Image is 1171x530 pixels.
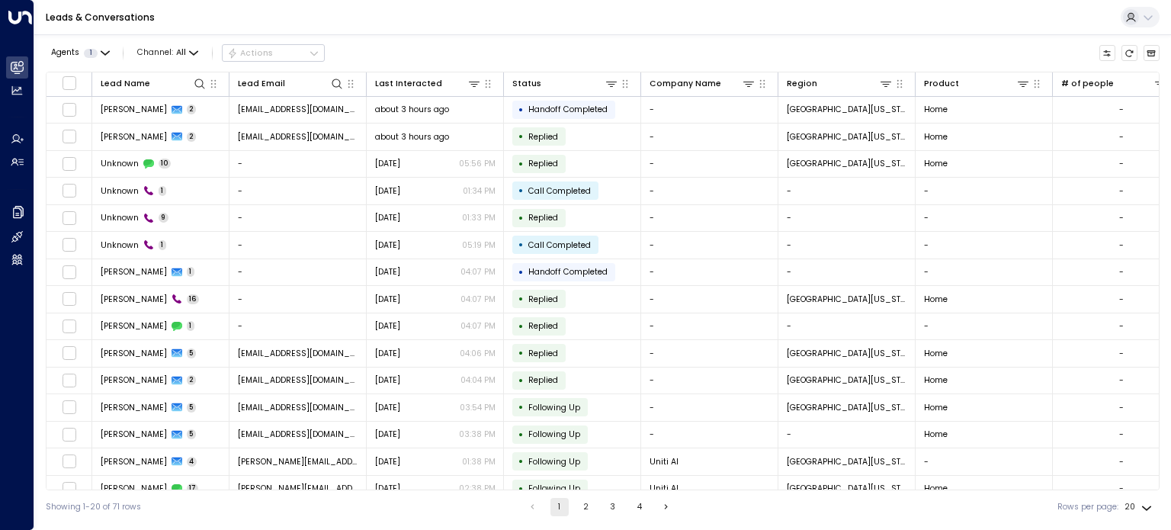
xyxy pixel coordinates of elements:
div: - [1119,348,1124,359]
td: - [229,178,367,204]
div: • [518,181,524,201]
span: Yesterday [375,158,400,169]
div: # of people [1061,77,1114,91]
span: Central Michigan [787,158,907,169]
div: - [1119,294,1124,305]
button: Channel:All [133,45,203,61]
button: Go to page 3 [604,498,622,516]
td: - [641,205,778,232]
td: - [641,232,778,259]
div: Last Interacted [375,77,442,91]
span: Aug 31, 2025 [375,185,400,197]
span: nicholascormican320@gmail.com [238,402,358,413]
td: - [916,259,1053,286]
span: 1 [187,321,195,331]
div: • [518,425,524,445]
td: - [916,178,1053,204]
div: Button group with a nested menu [222,44,325,63]
span: Agents [51,49,79,57]
span: 17 [187,483,199,493]
div: Company Name [650,77,721,91]
span: Michelle [101,266,167,278]
span: Home [924,429,948,440]
td: - [641,394,778,421]
span: Replied [528,212,558,223]
span: Nikki Mcdaniel [101,104,167,115]
span: 9 [159,213,169,223]
span: Following Up [528,402,580,413]
span: Toggle select row [62,156,76,171]
span: Yesterday [375,239,400,251]
td: - [641,422,778,448]
div: Region [787,77,817,91]
span: Kerric Knowles [101,483,167,494]
span: Nicholas Cormican [101,402,167,413]
p: 03:38 PM [459,429,496,440]
span: Yesterday [375,348,400,359]
span: Toggle select row [62,455,76,469]
span: about 3 hours ago [375,104,449,115]
td: - [641,151,778,178]
button: Go to page 4 [630,498,649,516]
div: Lead Email [238,77,285,91]
td: - [229,205,367,232]
td: - [229,286,367,313]
span: Toggle select row [62,481,76,496]
button: Actions [222,44,325,63]
span: Unknown [101,158,139,169]
div: 20 [1124,498,1155,516]
div: • [518,371,524,390]
span: Handoff Completed [528,104,608,115]
td: - [641,259,778,286]
span: Channel: [133,45,203,61]
span: Yesterday [375,456,400,467]
div: Status [512,77,541,91]
span: Replied [528,320,558,332]
span: rayan.habbab@gmail.com [238,429,358,440]
span: Toggle select row [62,184,76,198]
span: 1 [187,267,195,277]
p: 04:06 PM [460,348,496,359]
div: # of people [1061,76,1168,91]
td: - [641,340,778,367]
button: page 1 [550,498,569,516]
span: Home [924,158,948,169]
div: - [1119,266,1124,278]
span: Yesterday [375,402,400,413]
div: Lead Email [238,76,345,91]
p: 04:07 PM [460,320,496,332]
span: Toggle select row [62,292,76,307]
span: 2 [187,132,197,142]
div: - [1119,212,1124,223]
span: 2 [187,104,197,114]
span: Toggle select all [62,75,76,90]
span: Yesterday [375,429,400,440]
span: Following Up [528,456,580,467]
div: • [518,289,524,309]
div: - [1119,456,1124,467]
div: • [518,208,524,228]
span: Handoff Completed [528,266,608,278]
span: Yesterday [375,320,400,332]
p: 01:38 PM [462,456,496,467]
td: - [641,313,778,340]
span: Yesterday [375,266,400,278]
div: - [1119,131,1124,143]
span: Central Michigan [787,131,907,143]
div: • [518,154,524,174]
div: • [518,397,524,417]
span: Central Michigan [787,374,907,386]
div: • [518,100,524,120]
span: Home [924,374,948,386]
td: - [916,205,1053,232]
p: 01:34 PM [463,185,496,197]
div: Company Name [650,76,756,91]
span: Home [924,294,948,305]
td: - [778,205,916,232]
span: bobjowilson@gmail.com [238,348,358,359]
span: kerric@getuniti.com [238,456,358,467]
span: Uniti AI [650,456,679,467]
span: nikki21mcdaniel@gmail.com [238,104,358,115]
span: Toggle select row [62,210,76,225]
div: Lead Name [101,77,150,91]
